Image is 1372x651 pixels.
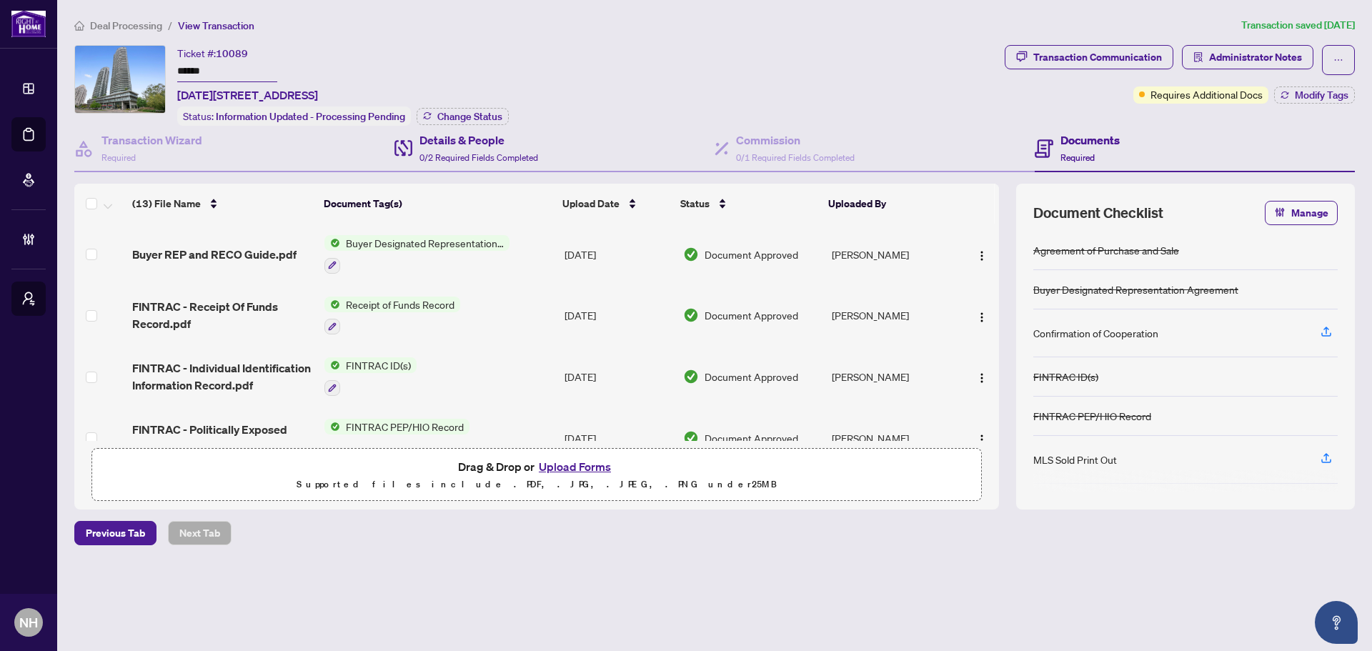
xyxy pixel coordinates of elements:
[970,304,993,327] button: Logo
[324,357,417,396] button: Status IconFINTRAC ID(s)
[216,110,405,123] span: Information Updated - Processing Pending
[705,430,798,446] span: Document Approved
[559,346,677,407] td: [DATE]
[976,312,988,323] img: Logo
[216,47,248,60] span: 10089
[683,430,699,446] img: Document Status
[324,419,469,457] button: Status IconFINTRAC PEP/HIO Record
[132,196,201,212] span: (13) File Name
[417,108,509,125] button: Change Status
[458,457,615,476] span: Drag & Drop or
[736,131,855,149] h4: Commission
[101,152,136,163] span: Required
[1315,601,1358,644] button: Open asap
[419,152,538,163] span: 0/2 Required Fields Completed
[683,307,699,323] img: Document Status
[168,17,172,34] li: /
[177,45,248,61] div: Ticket #:
[178,19,254,32] span: View Transaction
[1033,282,1238,297] div: Buyer Designated Representation Agreement
[826,224,957,285] td: [PERSON_NAME]
[324,297,340,312] img: Status Icon
[74,21,84,31] span: home
[74,521,156,545] button: Previous Tab
[683,369,699,384] img: Document Status
[970,365,993,388] button: Logo
[562,196,620,212] span: Upload Date
[1033,325,1158,341] div: Confirmation of Cooperation
[11,11,46,37] img: logo
[976,372,988,384] img: Logo
[1209,46,1302,69] span: Administrator Notes
[75,46,165,113] img: IMG-W12217180_1.jpg
[535,457,615,476] button: Upload Forms
[21,292,36,306] span: user-switch
[132,246,297,263] span: Buyer REP and RECO Guide.pdf
[324,235,509,274] button: Status IconBuyer Designated Representation Agreement
[168,521,232,545] button: Next Tab
[1333,55,1343,65] span: ellipsis
[1060,152,1095,163] span: Required
[1033,242,1179,258] div: Agreement of Purchase and Sale
[318,184,557,224] th: Document Tag(s)
[1274,86,1355,104] button: Modify Tags
[1182,45,1313,69] button: Administrator Notes
[1241,17,1355,34] article: Transaction saved [DATE]
[132,298,313,332] span: FINTRAC - Receipt Of Funds Record.pdf
[1295,90,1348,100] span: Modify Tags
[340,297,460,312] span: Receipt of Funds Record
[177,106,411,126] div: Status:
[132,421,313,455] span: FINTRAC - Politically Exposed Person_Head of International Organization Checklist_Record.pdf
[970,427,993,449] button: Logo
[1005,45,1173,69] button: Transaction Communication
[1033,46,1162,69] div: Transaction Communication
[1291,202,1328,224] span: Manage
[92,449,981,502] span: Drag & Drop orUpload FormsSupported files include .PDF, .JPG, .JPEG, .PNG under25MB
[736,152,855,163] span: 0/1 Required Fields Completed
[1193,52,1203,62] span: solution
[340,419,469,434] span: FINTRAC PEP/HIO Record
[705,307,798,323] span: Document Approved
[101,131,202,149] h4: Transaction Wizard
[1033,408,1151,424] div: FINTRAC PEP/HIO Record
[437,111,502,121] span: Change Status
[1150,86,1263,102] span: Requires Additional Docs
[132,359,313,394] span: FINTRAC - Individual Identification Information Record.pdf
[340,357,417,373] span: FINTRAC ID(s)
[324,297,460,335] button: Status IconReceipt of Funds Record
[705,369,798,384] span: Document Approved
[90,19,162,32] span: Deal Processing
[826,285,957,347] td: [PERSON_NAME]
[675,184,822,224] th: Status
[683,247,699,262] img: Document Status
[1060,131,1120,149] h4: Documents
[86,522,145,545] span: Previous Tab
[1033,369,1098,384] div: FINTRAC ID(s)
[177,86,318,104] span: [DATE][STREET_ADDRESS]
[559,224,677,285] td: [DATE]
[324,357,340,373] img: Status Icon
[19,612,38,632] span: NH
[1033,452,1117,467] div: MLS Sold Print Out
[324,419,340,434] img: Status Icon
[126,184,318,224] th: (13) File Name
[970,243,993,266] button: Logo
[976,434,988,445] img: Logo
[705,247,798,262] span: Document Approved
[822,184,953,224] th: Uploaded By
[1265,201,1338,225] button: Manage
[826,346,957,407] td: [PERSON_NAME]
[559,407,677,469] td: [DATE]
[976,250,988,262] img: Logo
[419,131,538,149] h4: Details & People
[1033,203,1163,223] span: Document Checklist
[557,184,675,224] th: Upload Date
[324,235,340,251] img: Status Icon
[340,235,509,251] span: Buyer Designated Representation Agreement
[101,476,973,493] p: Supported files include .PDF, .JPG, .JPEG, .PNG under 25 MB
[826,407,957,469] td: [PERSON_NAME]
[559,285,677,347] td: [DATE]
[680,196,710,212] span: Status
